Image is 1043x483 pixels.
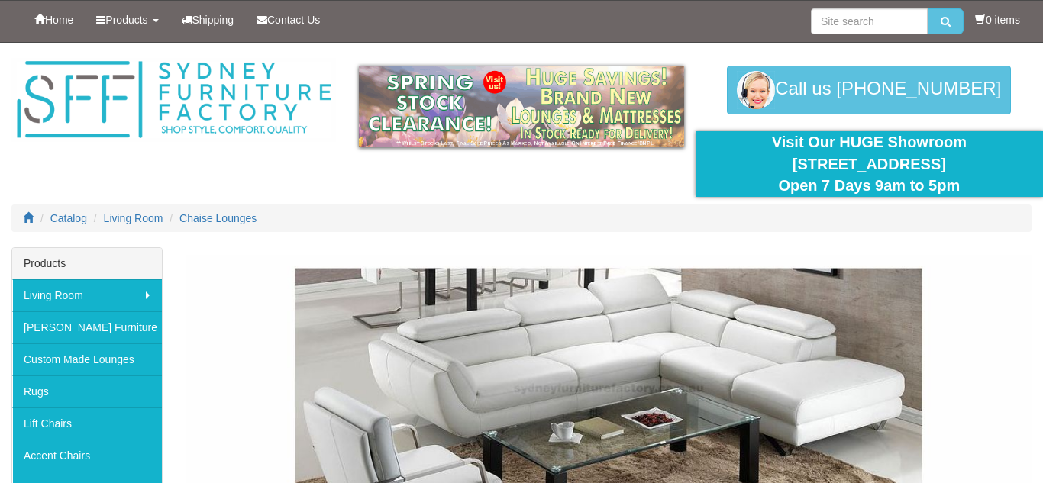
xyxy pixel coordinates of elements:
[12,311,162,343] a: [PERSON_NAME] Furniture
[12,248,162,279] div: Products
[12,407,162,440] a: Lift Chairs
[267,14,320,26] span: Contact Us
[975,12,1020,27] li: 0 items
[85,1,170,39] a: Products
[179,212,257,224] a: Chaise Lounges
[811,8,928,34] input: Site search
[12,375,162,407] a: Rugs
[45,14,73,26] span: Home
[50,212,87,224] a: Catalog
[12,343,162,375] a: Custom Made Lounges
[11,58,336,142] img: Sydney Furniture Factory
[23,1,85,39] a: Home
[104,212,163,224] a: Living Room
[245,1,331,39] a: Contact Us
[359,66,683,147] img: spring-sale.gif
[12,440,162,472] a: Accent Chairs
[12,279,162,311] a: Living Room
[105,14,147,26] span: Products
[707,131,1032,197] div: Visit Our HUGE Showroom [STREET_ADDRESS] Open 7 Days 9am to 5pm
[170,1,246,39] a: Shipping
[192,14,234,26] span: Shipping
